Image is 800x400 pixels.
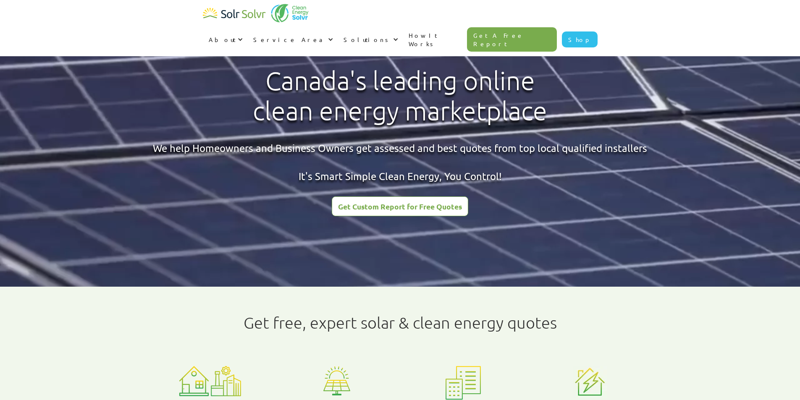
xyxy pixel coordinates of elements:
[467,27,557,52] a: Get A Free Report
[209,35,236,44] div: About
[247,27,338,52] div: Service Area
[253,35,326,44] div: Service Area
[246,66,554,126] h1: Canada's leading online clean energy marketplace
[344,35,391,44] div: Solutions
[562,31,598,47] a: Shop
[153,141,647,183] div: We help Homeowners and Business Owners get assessed and best quotes from top local qualified inst...
[203,27,247,52] div: About
[403,23,467,56] a: How It Works
[338,27,403,52] div: Solutions
[244,314,557,332] h1: Get free, expert solar & clean energy quotes
[332,196,468,216] a: Get Custom Report for Free Quotes
[338,203,462,210] div: Get Custom Report for Free Quotes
